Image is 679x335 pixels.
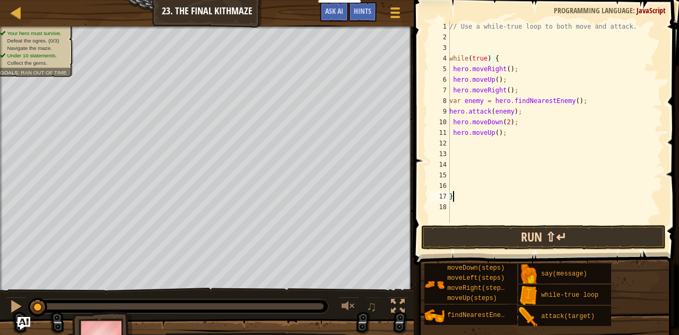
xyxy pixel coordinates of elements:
[320,2,349,22] button: Ask AI
[18,70,21,75] span: :
[429,74,450,85] div: 6
[387,297,408,319] button: Toggle fullscreen
[447,264,504,272] span: moveDown(steps)
[447,295,497,302] span: moveUp(steps)
[382,2,408,27] button: Show game menu
[367,298,377,314] span: ♫
[429,21,450,32] div: 1
[424,306,445,326] img: portrait.png
[429,191,450,202] div: 17
[429,202,450,212] div: 18
[429,53,450,64] div: 4
[7,53,57,58] span: Under 10 statements.
[637,5,666,15] span: JavaScript
[518,307,538,327] img: portrait.png
[429,170,450,181] div: 15
[429,149,450,159] div: 13
[429,159,450,170] div: 14
[7,60,47,66] span: Collect the gems.
[7,38,59,44] span: Defeat the ogres. (0/3)
[354,6,371,16] span: Hints
[633,5,637,15] span: :
[338,297,359,319] button: Adjust volume
[21,70,66,75] span: Ran out of time
[364,297,382,319] button: ♫
[18,317,30,330] button: Ask AI
[447,274,504,282] span: moveLeft(steps)
[325,6,343,16] span: Ask AI
[429,96,450,106] div: 8
[447,312,516,319] span: findNearestEnemy()
[429,42,450,53] div: 3
[541,291,598,299] span: while-true loop
[429,117,450,127] div: 10
[541,313,595,320] span: attack(target)
[429,127,450,138] div: 11
[429,64,450,74] div: 5
[429,138,450,149] div: 12
[421,225,666,250] button: Run ⇧↵
[5,297,27,319] button: Ctrl + P: Pause
[554,5,633,15] span: Programming language
[424,274,445,295] img: portrait.png
[429,181,450,191] div: 16
[518,264,538,285] img: portrait.png
[429,85,450,96] div: 7
[429,106,450,117] div: 9
[429,32,450,42] div: 2
[518,286,538,306] img: portrait.png
[7,45,51,51] span: Navigate the maze.
[541,270,587,278] span: say(message)
[447,285,508,292] span: moveRight(steps)
[7,30,62,36] span: Your hero must survive.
